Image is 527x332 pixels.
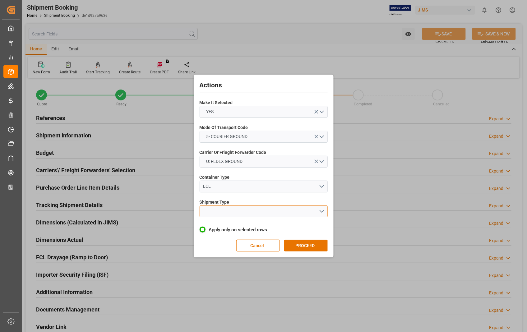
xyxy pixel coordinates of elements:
span: U: FEDEX GROUND [203,158,246,165]
button: Cancel [236,240,280,251]
span: Container Type [200,174,230,181]
span: Carrier Or Frieght Forwarder Code [200,149,266,156]
button: open menu [200,205,328,217]
button: PROCEED [284,240,328,251]
h2: Actions [200,81,328,90]
label: Apply only on selected rows [200,226,328,233]
button: open menu [200,106,328,118]
span: 5- COURIER GROUND [203,133,251,140]
div: LCL [203,183,319,190]
span: Mode Of Transport Code [200,124,248,131]
span: YES [203,108,217,115]
button: open menu [200,156,328,168]
button: open menu [200,131,328,143]
span: Make It Selected [200,99,233,106]
span: Shipment Type [200,199,229,205]
button: open menu [200,181,328,192]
